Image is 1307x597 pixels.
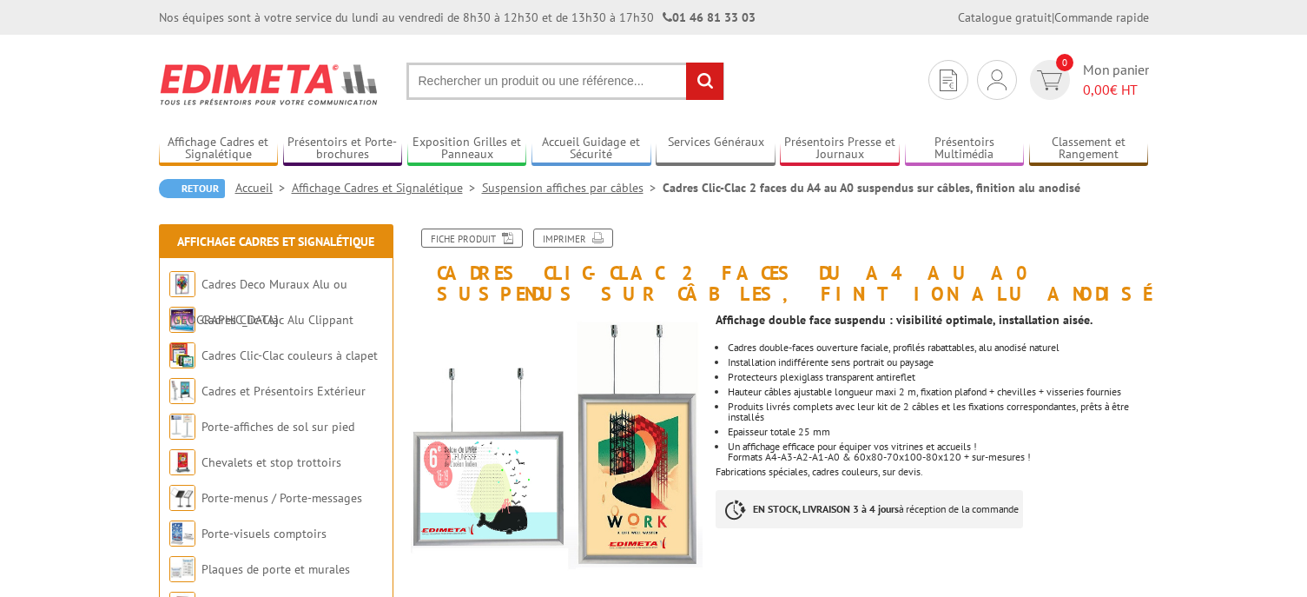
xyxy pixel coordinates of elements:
[482,180,663,196] a: Suspension affiches par câbles
[406,63,724,100] input: Rechercher un produit ou une référence...
[407,135,527,163] a: Exposition Grilles et Panneaux
[728,387,1148,397] p: Hauteur câbles ajustable longueur maxi 2 m, fixation plafond + chevilles + visseries fournies
[1029,135,1149,163] a: Classement et Rangement
[169,414,195,440] img: Porte-affiches de sol sur pied
[987,70,1007,90] img: devis rapide
[169,449,195,475] img: Chevalets et stop trottoirs
[728,372,1148,382] li: Protecteurs plexiglass transparent antireflet
[169,342,195,368] img: Cadres Clic-Clac couleurs à clapet
[201,383,366,399] a: Cadres et Présentoirs Extérieur
[159,52,380,116] img: Edimeta
[531,135,651,163] a: Accueil Guidage et Sécurité
[169,276,347,328] a: Cadres Deco Muraux Alu ou [GEOGRAPHIC_DATA]
[716,304,1161,546] div: Fabrications spéciales, cadres couleurs, sur devis.
[1026,60,1149,100] a: devis rapide 0 Mon panier 0,00€ HT
[1056,54,1073,71] span: 0
[169,271,195,297] img: Cadres Deco Muraux Alu ou Bois
[283,135,403,163] a: Présentoirs et Porte-brochures
[177,234,374,249] a: Affichage Cadres et Signalétique
[753,502,899,515] strong: EN STOCK, LIVRAISON 3 à 4 jours
[716,490,1023,528] p: à réception de la commande
[1054,10,1149,25] a: Commande rapide
[201,312,353,328] a: Cadres Clic-Clac Alu Clippant
[728,342,1148,353] li: Cadres double-faces ouverture faciale, profilés rabattables, alu anodisé naturel
[728,357,1148,368] li: Installation indifférente sens portrait ou paysage
[201,348,378,363] a: Cadres Clic-Clac couleurs à clapet
[201,454,341,470] a: Chevalets et stop trottoirs
[728,441,1148,462] p: Un affichage efficace pour équiper vos vitrines et accueils ! Formats A4-A3-A2-A1-A0 & 60x80-70x1...
[780,135,900,163] a: Présentoirs Presse et Journaux
[958,9,1149,26] div: |
[292,180,482,196] a: Affichage Cadres et Signalétique
[663,10,756,25] strong: 01 46 81 33 03
[905,135,1025,163] a: Présentoirs Multimédia
[1083,81,1110,98] span: 0,00
[201,419,354,434] a: Porte-affiches de sol sur pied
[1083,80,1149,100] span: € HT
[235,180,292,196] a: Accueil
[656,135,776,163] a: Services Généraux
[533,229,613,248] a: Imprimer
[421,229,523,248] a: Fiche produit
[728,427,1148,437] p: Epaisseur totale 25 mm
[728,401,1148,422] p: Produits livrés complets avec leur kit de 2 câbles et les fixations correspondantes, prêts à être...
[716,315,1148,325] p: Affichage double face suspendu : visibilité optimale, installation aisée.
[398,229,1162,304] h1: Cadres Clic-Clac 2 faces du A4 au A0 suspendus sur câbles, finition alu anodisé
[958,10,1052,25] a: Catalogue gratuit
[686,63,723,100] input: rechercher
[663,179,1080,196] li: Cadres Clic-Clac 2 faces du A4 au A0 suspendus sur câbles, finition alu anodisé
[159,179,225,198] a: Retour
[1083,60,1149,100] span: Mon panier
[169,378,195,404] img: Cadres et Présentoirs Extérieur
[1037,70,1062,90] img: devis rapide
[159,9,756,26] div: Nos équipes sont à votre service du lundi au vendredi de 8h30 à 12h30 et de 13h30 à 17h30
[940,70,957,91] img: devis rapide
[159,135,279,163] a: Affichage Cadres et Signalétique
